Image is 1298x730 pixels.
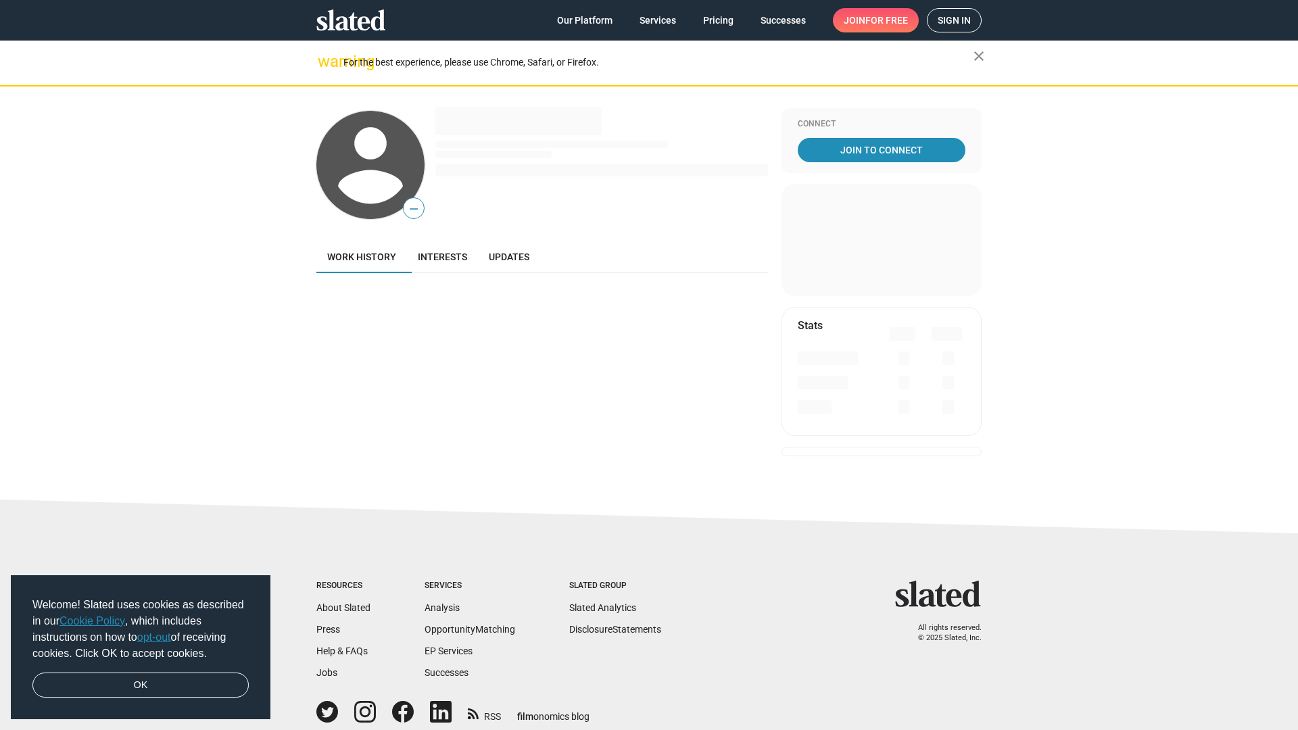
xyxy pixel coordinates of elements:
[750,8,817,32] a: Successes
[798,119,965,130] div: Connect
[865,8,908,32] span: for free
[316,581,370,591] div: Resources
[971,48,987,64] mat-icon: close
[316,241,407,273] a: Work history
[32,673,249,698] a: dismiss cookie message
[569,624,661,635] a: DisclosureStatements
[407,241,478,273] a: Interests
[798,318,823,333] mat-card-title: Stats
[316,646,368,656] a: Help & FAQs
[938,9,971,32] span: Sign in
[425,646,473,656] a: EP Services
[316,602,370,613] a: About Slated
[569,602,636,613] a: Slated Analytics
[761,8,806,32] span: Successes
[418,251,467,262] span: Interests
[692,8,744,32] a: Pricing
[11,575,270,720] div: cookieconsent
[517,711,533,722] span: film
[629,8,687,32] a: Services
[517,700,590,723] a: filmonomics blog
[32,597,249,662] span: Welcome! Slated uses cookies as described in our , which includes instructions on how to of recei...
[425,667,468,678] a: Successes
[640,8,676,32] span: Services
[927,8,982,32] a: Sign in
[844,8,908,32] span: Join
[557,8,612,32] span: Our Platform
[904,623,982,643] p: All rights reserved. © 2025 Slated, Inc.
[798,138,965,162] a: Join To Connect
[343,53,973,72] div: For the best experience, please use Chrome, Safari, or Firefox.
[425,602,460,613] a: Analysis
[404,200,424,218] span: —
[800,138,963,162] span: Join To Connect
[546,8,623,32] a: Our Platform
[468,702,501,723] a: RSS
[316,624,340,635] a: Press
[137,631,171,643] a: opt-out
[316,667,337,678] a: Jobs
[425,624,515,635] a: OpportunityMatching
[833,8,919,32] a: Joinfor free
[489,251,529,262] span: Updates
[703,8,734,32] span: Pricing
[327,251,396,262] span: Work history
[569,581,661,591] div: Slated Group
[478,241,540,273] a: Updates
[59,615,125,627] a: Cookie Policy
[318,53,334,70] mat-icon: warning
[425,581,515,591] div: Services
